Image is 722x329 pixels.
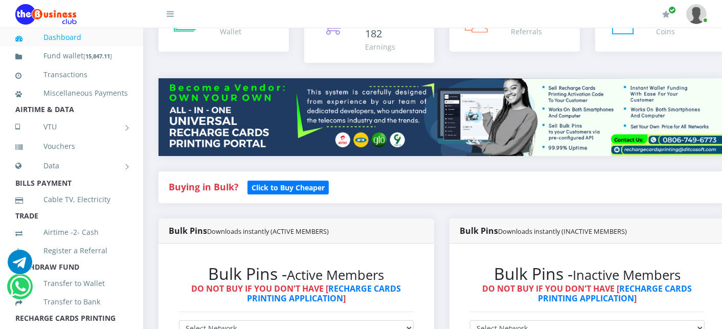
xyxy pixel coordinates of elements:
[304,1,435,63] a: ₦631.10/₦1,182 Earnings
[169,181,238,193] strong: Buying in Bulk?
[83,52,112,60] small: [ ]
[220,26,257,37] div: Wallet
[15,44,128,68] a: Fund wallet[15,847.11]
[207,227,329,236] small: Downloads instantly (ACTIVE MEMBERS)
[8,257,32,274] a: Chat for support
[85,52,110,60] b: 15,847.11
[15,239,128,262] a: Register a Referral
[15,4,77,25] img: Logo
[470,264,705,283] h2: Bulk Pins -
[538,283,692,304] a: RECHARGE CARDS PRINTING APPLICATION
[192,283,401,304] strong: DO NOT BUY IF YOU DON'T HAVE [ ]
[169,225,329,236] strong: Bulk Pins
[247,283,401,304] a: RECHARGE CARDS PRINTING APPLICATION
[15,63,128,86] a: Transactions
[511,26,542,37] div: Referrals
[498,227,627,236] small: Downloads instantly (INACTIVE MEMBERS)
[15,81,128,105] a: Miscellaneous Payments
[179,264,414,283] h2: Bulk Pins -
[483,283,692,304] strong: DO NOT BUY IF YOU DON'T HAVE [ ]
[15,188,128,211] a: Cable TV, Electricity
[252,183,325,192] b: Click to Buy Cheaper
[15,26,128,49] a: Dashboard
[15,114,128,140] a: VTU
[460,225,627,236] strong: Bulk Pins
[366,41,424,52] div: Earnings
[15,272,128,295] a: Transfer to Wallet
[15,290,128,314] a: Transfer to Bank
[287,266,385,284] small: Active Members
[686,4,707,24] img: User
[573,266,681,284] small: Inactive Members
[15,153,128,179] a: Data
[15,221,128,244] a: Airtime -2- Cash
[247,181,329,193] a: Click to Buy Cheaper
[10,282,31,299] a: Chat for support
[657,26,675,37] div: Coins
[662,10,670,18] i: Renew/Upgrade Subscription
[668,6,676,14] span: Renew/Upgrade Subscription
[15,135,128,158] a: Vouchers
